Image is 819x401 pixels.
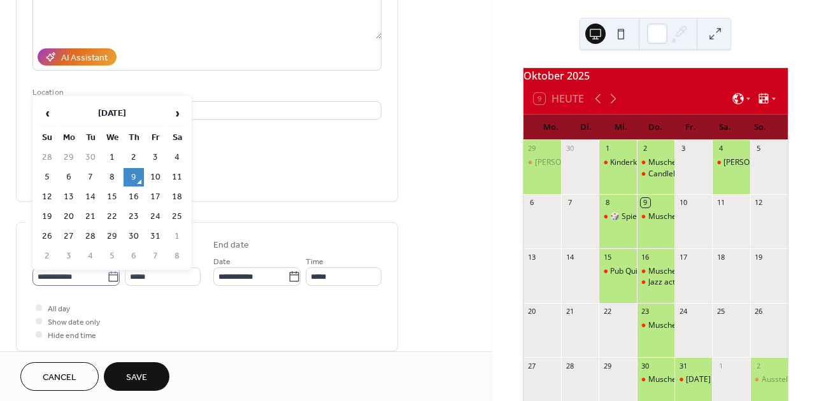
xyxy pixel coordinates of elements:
div: 31 [678,361,688,370]
td: 5 [102,247,122,265]
td: 17 [145,188,166,206]
td: 26 [37,227,57,246]
td: 24 [145,208,166,226]
div: Halloween Party [674,374,712,385]
div: 2 [754,361,764,370]
span: Date [213,255,231,269]
div: 21 [565,307,574,316]
td: 2 [124,148,144,167]
td: 23 [124,208,144,226]
div: Do. [638,115,673,140]
td: 5 [37,168,57,186]
div: Di. [568,115,603,140]
td: 29 [102,227,122,246]
div: 13 [527,252,537,262]
div: Mo. [534,115,569,140]
td: 20 [59,208,79,226]
div: Adler Tanz [712,157,750,168]
div: Jazz activ [637,277,674,288]
div: Location [32,86,379,99]
td: 31 [145,227,166,246]
td: 4 [80,247,101,265]
td: 30 [124,227,144,246]
span: › [167,101,187,126]
div: 16 [641,252,650,262]
div: 29 [602,361,612,370]
div: 23 [641,307,650,316]
div: 1 [602,144,612,153]
td: 28 [80,227,101,246]
div: Muscheltag [648,266,690,277]
div: Muscheltag [637,374,674,385]
td: 7 [80,168,101,186]
th: Fr [145,129,166,147]
div: 17 [678,252,688,262]
div: 30 [641,361,650,370]
td: 15 [102,188,122,206]
div: [PERSON_NAME] [535,157,595,168]
div: Pub Quiz [599,266,636,277]
div: 2 [641,144,650,153]
span: Hide end time [48,329,96,342]
div: Muscheltag [637,266,674,277]
div: 11 [716,198,725,208]
td: 16 [124,188,144,206]
span: Cancel [43,371,76,384]
td: 1 [167,227,187,246]
div: [PERSON_NAME] Tanz [723,157,802,168]
div: Kinderkino [610,157,648,168]
div: 12 [754,198,764,208]
td: 4 [167,148,187,167]
td: 29 [59,148,79,167]
div: Candlelight Jazz [637,169,674,179]
div: 28 [565,361,574,370]
td: 14 [80,188,101,206]
th: We [102,129,122,147]
div: 30 [565,144,574,153]
span: All day [48,302,70,316]
th: Th [124,129,144,147]
div: [DATE] Party [686,374,731,385]
div: 1 [716,361,725,370]
td: 13 [59,188,79,206]
td: 27 [59,227,79,246]
div: Muscheltag [648,157,690,168]
span: ‹ [38,101,57,126]
a: Cancel [20,362,99,391]
div: Kinderkino [599,157,636,168]
td: 12 [37,188,57,206]
td: 10 [145,168,166,186]
div: 26 [754,307,764,316]
th: [DATE] [59,100,166,127]
div: Muscheltag [648,374,690,385]
td: 21 [80,208,101,226]
td: 2 [37,247,57,265]
div: 5 [754,144,764,153]
td: 3 [145,148,166,167]
td: 9 [124,168,144,186]
div: 18 [716,252,725,262]
th: Mo [59,129,79,147]
div: 10 [678,198,688,208]
div: 🎲 Spiele Abend🃏 [610,211,678,222]
div: Sa. [708,115,743,140]
div: 24 [678,307,688,316]
div: Pub Quiz [610,266,641,277]
div: 6 [527,198,537,208]
div: Oktober 2025 [523,68,788,83]
button: AI Assistant [38,48,117,66]
td: 6 [124,247,144,265]
div: Muscheltag [637,157,674,168]
div: Mi. [603,115,638,140]
th: Su [37,129,57,147]
div: 14 [565,252,574,262]
div: Kai Magnus Sting [523,157,561,168]
div: Muscheltag [648,211,690,222]
th: Tu [80,129,101,147]
div: 25 [716,307,725,316]
div: 8 [602,198,612,208]
td: 6 [59,168,79,186]
td: 7 [145,247,166,265]
td: 8 [102,168,122,186]
div: AI Assistant [61,52,108,65]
